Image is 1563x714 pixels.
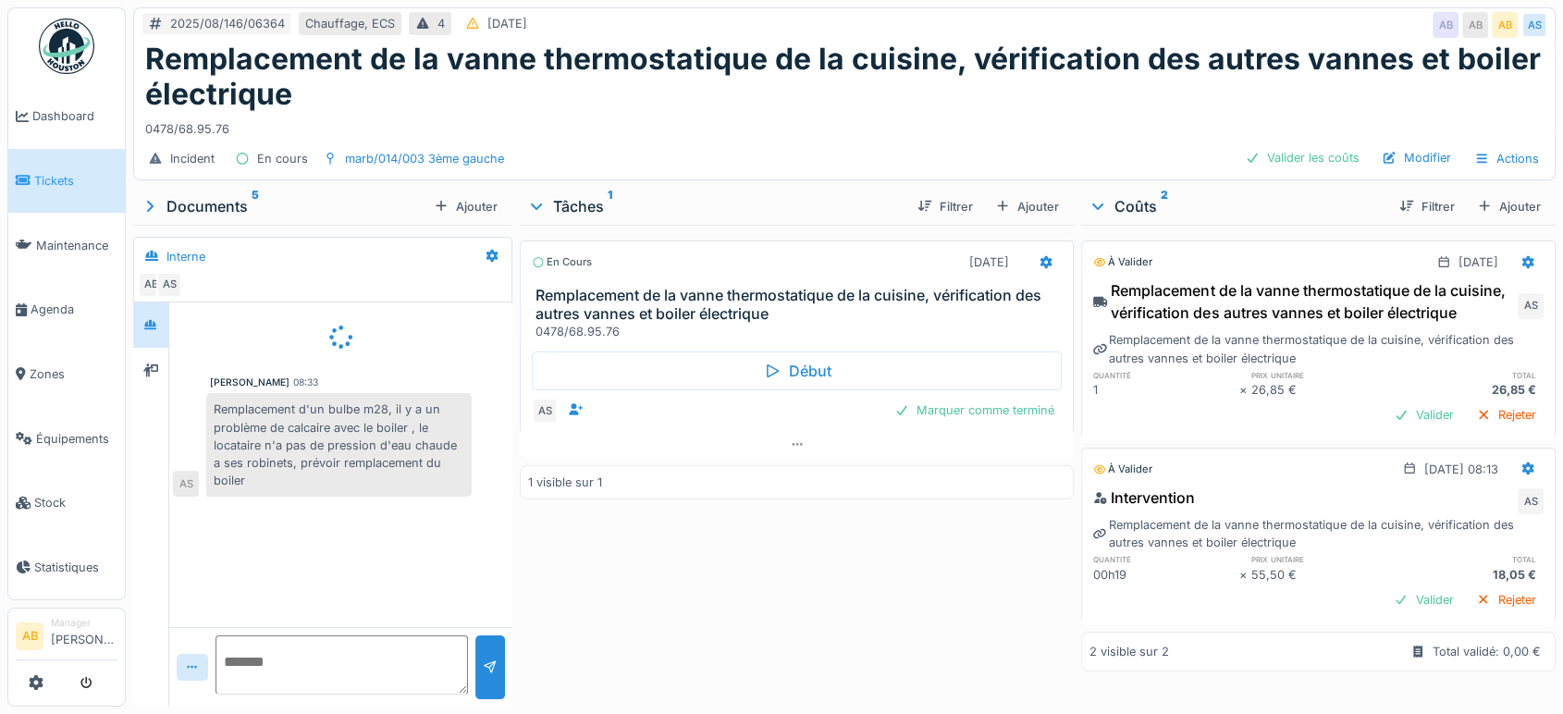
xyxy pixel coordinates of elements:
div: AS [1521,12,1547,38]
h6: total [1397,553,1544,565]
div: [DATE] 08:13 [1424,461,1498,478]
div: AS [173,471,199,497]
div: 1 [1093,381,1239,399]
div: AS [1518,293,1544,319]
div: Remplacement de la vanne thermostatique de la cuisine, vérification des autres vannes et boiler é... [1093,279,1514,324]
div: marb/014/003 3ème gauche [345,150,504,167]
div: AB [1492,12,1518,38]
div: Actions [1466,145,1547,172]
div: [DATE] [1458,253,1498,271]
sup: 2 [1161,195,1168,217]
div: À valider [1093,462,1152,477]
h6: quantité [1093,369,1239,381]
div: × [1239,381,1251,399]
div: Filtrer [1392,194,1462,219]
div: Valider les coûts [1237,145,1367,170]
a: Tickets [8,149,125,214]
span: Tickets [34,172,117,190]
div: 26,85 € [1251,381,1397,399]
div: Filtrer [910,194,980,219]
div: AS [1518,488,1544,514]
div: 4 [437,15,445,32]
div: 2 visible sur 2 [1089,643,1169,660]
div: AB [138,272,164,298]
h6: prix unitaire [1251,553,1397,565]
div: Intervention [1093,486,1195,509]
div: 08:33 [293,375,318,389]
div: Manager [51,616,117,630]
h6: prix unitaire [1251,369,1397,381]
span: Zones [30,365,117,383]
div: Documents [141,195,426,217]
h3: Remplacement de la vanne thermostatique de la cuisine, vérification des autres vannes et boiler é... [535,287,1065,322]
span: Statistiques [34,559,117,576]
a: Maintenance [8,213,125,277]
div: Total validé: 0,00 € [1433,643,1541,660]
sup: 5 [252,195,259,217]
span: Agenda [31,301,117,318]
div: [PERSON_NAME] [210,375,289,389]
div: Ajouter [426,194,505,219]
span: Stock [34,494,117,511]
div: 55,50 € [1251,566,1397,584]
div: Incident [170,150,215,167]
div: En cours [257,150,308,167]
div: AS [156,272,182,298]
li: [PERSON_NAME] [51,616,117,656]
a: Zones [8,342,125,407]
div: Ajouter [1470,194,1548,219]
div: Modifier [1374,145,1458,170]
a: Dashboard [8,84,125,149]
span: Maintenance [36,237,117,254]
div: Remplacement de la vanne thermostatique de la cuisine, vérification des autres vannes et boiler é... [1093,516,1544,551]
div: Chauffage, ECS [305,15,395,32]
h1: Remplacement de la vanne thermostatique de la cuisine, vérification des autres vannes et boiler é... [145,42,1544,113]
a: Stock [8,471,125,535]
div: × [1239,566,1251,584]
div: Coûts [1089,195,1385,217]
div: 18,05 € [1397,566,1544,584]
div: 26,85 € [1397,381,1544,399]
div: 1 visible sur 1 [528,474,602,491]
a: Agenda [8,277,125,342]
div: Début [532,351,1062,390]
div: Ajouter [988,194,1066,219]
div: Remplacement de la vanne thermostatique de la cuisine, vérification des autres vannes et boiler é... [1093,331,1544,366]
div: Valider [1386,402,1461,427]
a: AB Manager[PERSON_NAME] [16,616,117,660]
li: AB [16,622,43,650]
div: AS [532,398,558,424]
div: [DATE] [969,253,1009,271]
div: 0478/68.95.76 [145,113,1544,138]
div: 00h19 [1093,566,1239,584]
div: Tâches [527,195,903,217]
img: Badge_color-CXgf-gQk.svg [39,18,94,74]
div: Interne [166,248,205,265]
a: Statistiques [8,535,125,600]
div: 2025/08/146/06364 [170,15,285,32]
div: [DATE] [487,15,527,32]
div: Remplacement d'un bulbe m28, il y a un problème de calcaire avec le boiler , le locataire n'a pas... [206,393,472,497]
div: Valider [1386,587,1461,612]
div: AB [1433,12,1458,38]
h6: total [1397,369,1544,381]
div: Rejeter [1469,587,1544,612]
div: En cours [532,254,592,270]
span: Équipements [36,430,117,448]
div: 0478/68.95.76 [535,323,1065,340]
sup: 1 [608,195,612,217]
div: AB [1462,12,1488,38]
div: Marquer comme terminé [887,398,1062,423]
div: Rejeter [1469,402,1544,427]
a: Équipements [8,406,125,471]
div: À valider [1093,254,1152,270]
h6: quantité [1093,553,1239,565]
span: Dashboard [32,107,117,125]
